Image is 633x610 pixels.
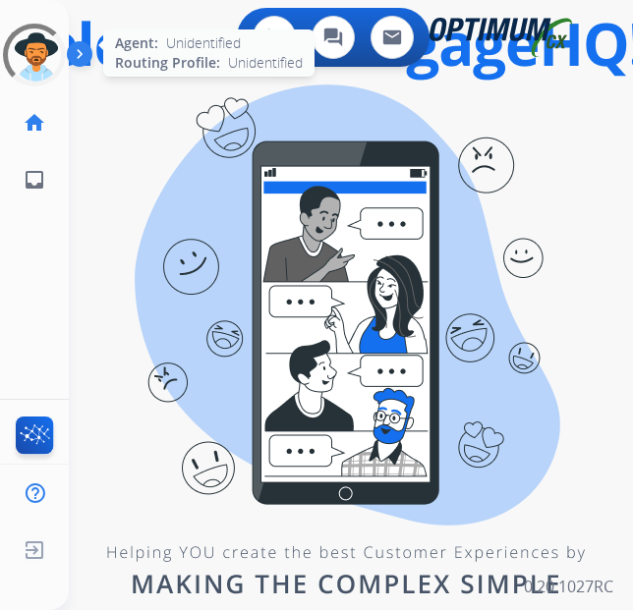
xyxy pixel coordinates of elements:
[228,53,303,73] span: Unidentified
[23,111,46,135] mat-icon: home
[166,33,241,53] span: Unidentified
[23,168,46,192] mat-icon: inbox
[524,575,613,598] p: 0.20.1027RC
[115,53,220,73] span: Routing Profile:
[115,33,158,53] span: Agent:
